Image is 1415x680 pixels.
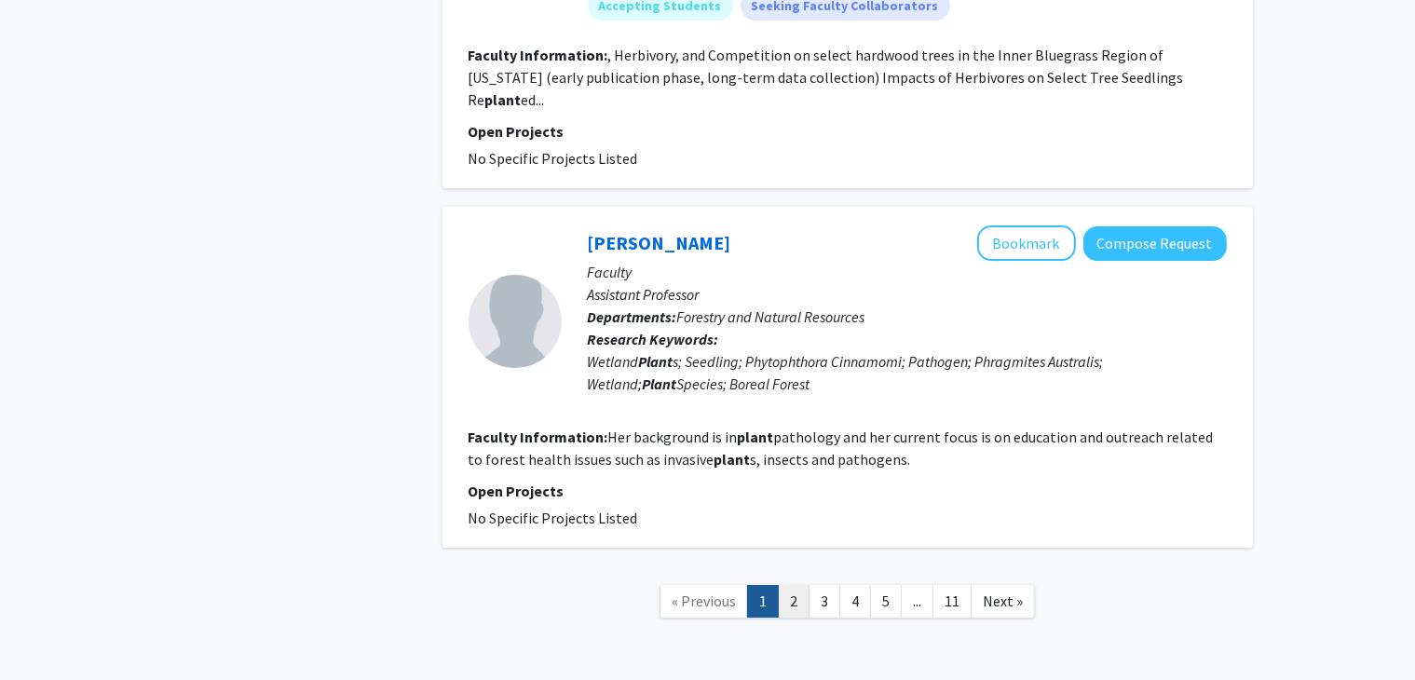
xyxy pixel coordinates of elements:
div: Wetland s; Seedling; Phytophthora Cinnamomi; Pathogen; Phragmites Australis; Wetland; Species; Bo... [588,350,1227,395]
a: 11 [932,585,972,618]
p: Open Projects [469,480,1227,502]
span: No Specific Projects Listed [469,149,638,168]
b: plant [714,450,751,469]
p: Open Projects [469,120,1227,143]
button: Compose Request to Ellen Crocker [1083,226,1227,261]
span: « Previous [672,592,736,610]
span: ... [913,592,921,610]
nav: Page navigation [442,566,1253,642]
b: Faculty Information: [469,46,608,64]
b: Departments: [588,307,677,326]
span: Forestry and Natural Resources [677,307,865,326]
iframe: Chat [14,596,79,666]
a: Previous Page [660,585,748,618]
b: plant [485,90,522,109]
a: 3 [809,585,840,618]
a: Next [971,585,1035,618]
b: plant [738,428,774,446]
fg-read-more: , Herbivory, and Competition on select hardwood trees in the Inner Bluegrass Region of [US_STATE]... [469,46,1184,109]
button: Add Ellen Crocker to Bookmarks [977,225,1076,261]
b: Faculty Information: [469,428,608,446]
a: 2 [778,585,810,618]
b: Research Keywords: [588,330,719,348]
b: Plant [639,352,673,371]
p: Faculty [588,261,1227,283]
a: 5 [870,585,902,618]
a: 4 [839,585,871,618]
fg-read-more: Her background is in pathology and her current focus is on education and outreach related to fore... [469,428,1214,469]
a: [PERSON_NAME] [588,231,731,254]
span: Next » [983,592,1023,610]
b: Plant [643,374,677,393]
p: Assistant Professor [588,283,1227,306]
span: No Specific Projects Listed [469,509,638,527]
a: 1 [747,585,779,618]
